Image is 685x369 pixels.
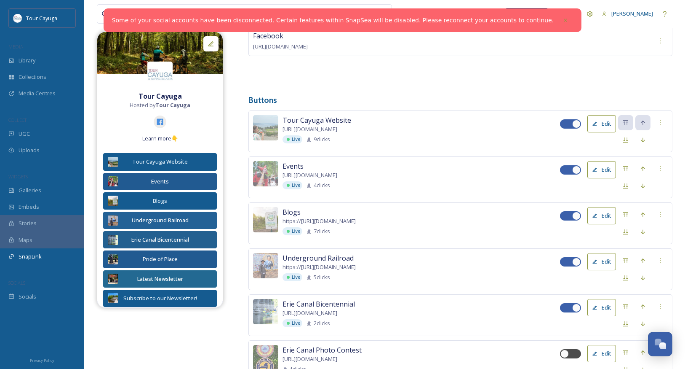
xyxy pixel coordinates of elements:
span: [PERSON_NAME] [611,10,653,17]
button: Edit [587,345,616,362]
img: 2fc8f295-4833-4b8f-bf13-9113ff3390b8.jpg [108,176,118,186]
span: 7 clicks [314,227,330,235]
span: [URL][DOMAIN_NAME] [283,355,337,363]
button: Pride of Place [103,250,217,268]
button: Subscribe to our Newsletter! [103,290,217,307]
strong: Tour Cayuga [155,101,190,109]
span: MEDIA [8,43,23,50]
span: COLLECT [8,117,27,123]
input: Search your library [117,5,323,23]
img: b5d037cd-04cd-4fac-9b64-9a22eac2a8e5.jpg [97,32,223,74]
span: Stories [19,219,37,227]
span: Galleries [19,186,41,194]
span: Hosted by [130,101,190,109]
strong: Tour Cayuga [139,92,182,101]
button: Latest Newsletter [103,270,217,288]
span: 2 clicks [314,319,330,327]
a: Privacy Policy [30,355,54,365]
span: UGC [19,130,30,138]
span: SnapLink [19,253,42,261]
a: [PERSON_NAME] [597,5,657,22]
div: Pride of Place [122,255,198,263]
img: faa31967-6370-4936-9b6c-70cf00b33f01.jpg [108,274,118,284]
span: [URL][DOMAIN_NAME] [253,43,308,50]
a: View all files [338,5,387,22]
button: Edit [587,115,616,132]
div: Live [283,319,302,327]
span: Library [19,57,35,65]
span: https://[URL][DOMAIN_NAME] [283,217,356,225]
div: Blogs [122,197,198,205]
img: 9e4c807c-bf24-47f4-bf34-f9a65645deea.jpg [108,293,118,303]
span: SOCIALS [8,280,25,286]
img: 76f9020a-be25-4fe3-8c8a-75e768b8d523.jpg [108,235,118,245]
span: 4 clicks [314,181,330,189]
span: Erie Canal Photo Contest [283,345,362,355]
span: Underground Railroad [283,253,354,263]
button: Underground Railroad [103,212,217,229]
span: Embeds [19,203,39,211]
div: Underground Railroad [122,216,198,224]
img: 71e0f8f2-1c90-4030-b889-528a98c53596.jpg [253,207,278,232]
span: Socials [19,293,36,301]
span: 5 clicks [314,273,330,281]
span: Privacy Policy [30,358,54,363]
a: What's New [506,8,548,20]
h3: Buttons [248,94,672,106]
span: Media Centres [19,89,56,97]
div: Live [283,227,302,235]
img: download.jpeg [13,14,22,22]
img: 76f9020a-be25-4fe3-8c8a-75e768b8d523.jpg [253,299,278,324]
span: [URL][DOMAIN_NAME] [283,309,337,317]
img: d989fd66-fd5c-4d2c-8c02-4c38b74c5598.jpg [253,253,278,278]
span: Facebook [253,31,283,40]
div: Latest Newsletter [122,275,198,283]
span: Blogs [283,207,301,217]
button: Edit [587,207,616,224]
img: d13152c4-165d-49b2-beb9-16e0a7ef30c2.jpg [253,115,278,140]
img: d13152c4-165d-49b2-beb9-16e0a7ef30c2.jpg [108,157,118,167]
span: 9 clicks [314,135,330,143]
span: Erie Canal Bicentennial [283,299,355,309]
img: download.jpeg [147,62,173,87]
span: Tour Cayuga [26,14,57,22]
img: 9e949a54-5c2c-40a3-a755-359529188bce.jpg [108,254,118,264]
div: Erie Canal Bicentennial [122,236,198,244]
span: Learn more👇 [142,135,178,143]
button: Erie Canal Bicentennial [103,231,217,248]
span: Events [283,161,304,171]
span: Maps [19,236,32,244]
button: Open Chat [648,332,672,356]
span: https://[URL][DOMAIN_NAME] [283,263,356,271]
div: Tour Cayuga Website [122,158,198,166]
div: Subscribe to our Newsletter! [122,294,198,302]
img: 71e0f8f2-1c90-4030-b889-528a98c53596.jpg [108,196,118,206]
button: Edit [587,299,616,316]
div: Events [122,178,198,186]
span: [URL][DOMAIN_NAME] [283,125,337,133]
span: [URL][DOMAIN_NAME] [283,171,337,179]
button: Blogs [103,192,217,210]
button: Edit [587,253,616,270]
span: WIDGETS [8,173,28,180]
a: Some of your social accounts have been disconnected. Certain features within SnapSea will be disa... [112,16,554,25]
button: Events [103,173,217,190]
button: Tour Cayuga Website [103,153,217,170]
span: Uploads [19,146,40,154]
div: Live [283,273,302,281]
button: Edit [587,161,616,178]
div: Live [283,135,302,143]
img: d989fd66-fd5c-4d2c-8c02-4c38b74c5598.jpg [108,215,118,226]
img: 2fc8f295-4833-4b8f-bf13-9113ff3390b8.jpg [253,161,278,186]
span: Tour Cayuga Website [283,115,351,125]
div: Live [283,181,302,189]
span: Collections [19,73,46,81]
